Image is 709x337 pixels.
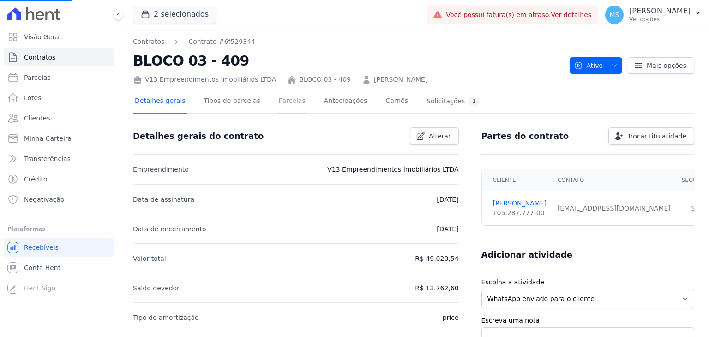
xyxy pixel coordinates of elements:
[299,75,351,84] a: BLOCO 03 - 409
[610,12,619,18] span: MS
[481,131,569,142] h3: Partes do contrato
[24,53,55,62] span: Contratos
[4,109,114,127] a: Clientes
[443,312,459,323] p: price
[4,68,114,87] a: Parcelas
[628,57,694,74] a: Mais opções
[427,97,480,106] div: Solicitações
[429,132,451,141] span: Alterar
[415,283,458,294] p: R$ 13.762,60
[133,37,255,47] nav: Breadcrumb
[4,150,114,168] a: Transferências
[493,208,547,218] div: 105.287.777-00
[24,73,51,82] span: Parcelas
[133,312,199,323] p: Tipo de amortização
[24,32,61,42] span: Visão Geral
[469,97,480,106] div: 1
[4,190,114,209] a: Negativação
[202,90,262,114] a: Tipos de parcelas
[327,164,458,175] p: V13 Empreendimentos Imobiliários LTDA
[277,90,307,114] a: Parcelas
[437,194,458,205] p: [DATE]
[629,16,691,23] p: Ver opções
[374,75,427,84] a: [PERSON_NAME]
[24,243,59,252] span: Recebíveis
[558,204,671,213] div: [EMAIL_ADDRESS][DOMAIN_NAME]
[415,253,458,264] p: R$ 49.020,54
[133,253,166,264] p: Valor total
[133,37,164,47] a: Contratos
[4,259,114,277] a: Conta Hent
[425,90,481,114] a: Solicitações1
[493,199,547,208] a: [PERSON_NAME]
[551,11,592,18] a: Ver detalhes
[629,6,691,16] p: [PERSON_NAME]
[482,169,552,191] th: Cliente
[4,129,114,148] a: Minha Carteira
[322,90,369,114] a: Antecipações
[24,93,42,102] span: Lotes
[133,194,194,205] p: Data de assinatura
[133,283,180,294] p: Saldo devedor
[481,277,694,287] label: Escolha a atividade
[133,164,189,175] p: Empreendimento
[133,131,264,142] h3: Detalhes gerais do contrato
[24,263,60,272] span: Conta Hent
[133,37,562,47] nav: Breadcrumb
[24,154,71,163] span: Transferências
[598,2,709,28] button: MS [PERSON_NAME] Ver opções
[133,50,562,71] h2: BLOCO 03 - 409
[133,6,216,23] button: 2 selecionados
[481,249,572,260] h3: Adicionar atividade
[133,75,276,84] div: V13 Empreendimentos Imobiliários LTDA
[188,37,255,47] a: Contrato #6f529344
[4,28,114,46] a: Visão Geral
[24,114,50,123] span: Clientes
[133,90,187,114] a: Detalhes gerais
[627,132,686,141] span: Trocar titularidade
[4,89,114,107] a: Lotes
[647,61,686,70] span: Mais opções
[4,238,114,257] a: Recebíveis
[437,223,458,235] p: [DATE]
[7,223,110,235] div: Plataformas
[446,10,591,20] span: Você possui fatura(s) em atraso.
[410,127,459,145] a: Alterar
[4,170,114,188] a: Crédito
[608,127,694,145] a: Trocar titularidade
[574,57,603,74] span: Ativo
[24,134,72,143] span: Minha Carteira
[481,316,694,325] label: Escreva uma nota
[384,90,410,114] a: Carnês
[4,48,114,66] a: Contratos
[24,175,48,184] span: Crédito
[552,169,676,191] th: Contato
[570,57,623,74] button: Ativo
[24,195,65,204] span: Negativação
[133,223,206,235] p: Data de encerramento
